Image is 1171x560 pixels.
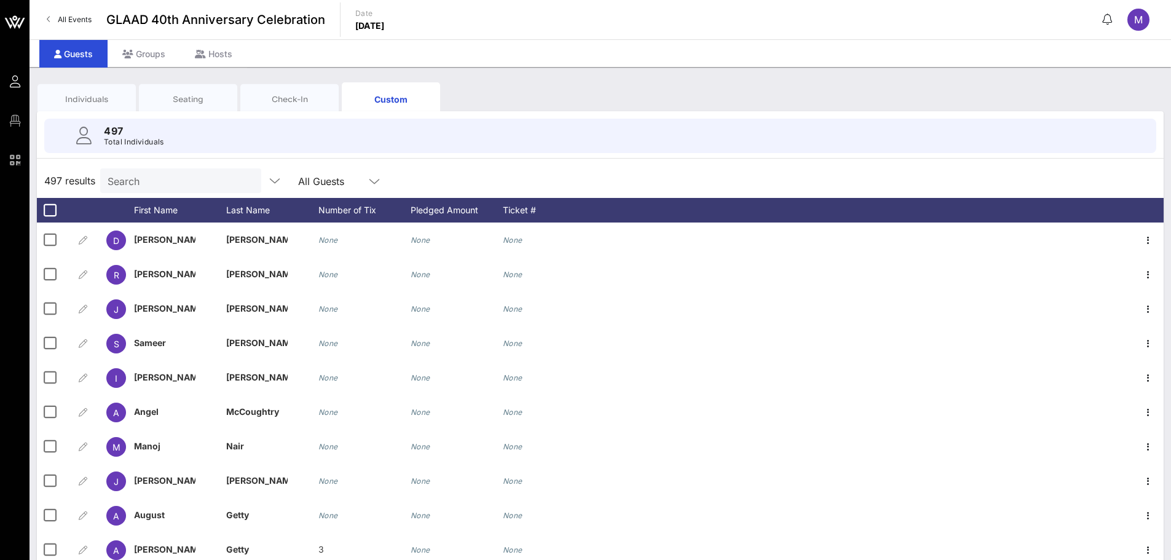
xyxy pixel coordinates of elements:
i: None [503,270,522,279]
i: None [411,339,430,348]
p: [PERSON_NAME] [226,223,288,257]
i: None [503,373,522,382]
i: None [318,339,338,348]
p: Angel [134,395,195,429]
p: [PERSON_NAME] [226,291,288,326]
span: A [113,545,119,556]
p: [DATE] [355,20,385,32]
p: Total Individuals [104,136,164,148]
p: [PERSON_NAME] [226,360,288,395]
i: None [411,442,430,451]
span: M [1134,14,1143,26]
i: None [411,476,430,486]
a: All Events [39,10,99,30]
i: None [318,408,338,417]
div: Ticket # [503,198,595,223]
div: Number of Tix [318,198,411,223]
i: None [411,373,430,382]
p: McCoughtry [226,395,288,429]
p: 497 [104,124,164,138]
p: Sameer [134,326,195,360]
p: Manoj [134,429,195,463]
span: August [134,510,165,520]
p: [PERSON_NAME] [134,463,195,498]
span: 497 results [44,173,95,188]
span: S [114,339,119,349]
i: None [318,373,338,382]
i: None [503,476,522,486]
i: None [503,545,522,554]
i: None [503,511,522,520]
p: [PERSON_NAME] [134,257,195,291]
div: Hosts [180,40,247,68]
span: I [115,373,117,384]
span: GLAAD 40th Anniversary Celebration [106,10,325,29]
div: All Guests [298,176,344,187]
span: All Events [58,15,92,24]
i: None [503,408,522,417]
div: Last Name [226,198,318,223]
div: Check-In [250,93,329,105]
i: None [411,235,430,245]
i: None [411,511,430,520]
i: None [411,270,430,279]
span: Getty [226,510,249,520]
div: All Guests [291,168,389,193]
p: [PERSON_NAME] [226,463,288,498]
p: Nair [226,429,288,463]
p: Date [355,7,385,20]
p: [PERSON_NAME] [226,326,288,360]
i: None [411,304,430,314]
i: None [503,304,522,314]
i: None [318,476,338,486]
i: None [318,511,338,520]
span: R [114,270,119,280]
span: A [113,511,119,521]
i: None [318,270,338,279]
div: M [1127,9,1149,31]
div: First Name [134,198,226,223]
span: J [114,476,119,487]
i: None [503,235,522,245]
div: Individuals [47,93,127,105]
span: A [113,408,119,418]
i: None [318,304,338,314]
i: None [503,339,522,348]
div: Custom [351,93,431,106]
span: D [113,235,119,246]
i: None [411,408,430,417]
div: Guests [39,40,108,68]
div: Seating [148,93,228,105]
p: [PERSON_NAME] [134,291,195,326]
span: M [112,442,120,452]
i: None [318,442,338,451]
i: None [318,235,338,245]
i: None [503,442,522,451]
i: None [411,545,430,554]
span: J [114,304,119,315]
p: [PERSON_NAME] [134,223,195,257]
p: [PERSON_NAME] [134,360,195,395]
p: [PERSON_NAME] [226,257,288,291]
div: Pledged Amount [411,198,503,223]
div: Groups [108,40,180,68]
